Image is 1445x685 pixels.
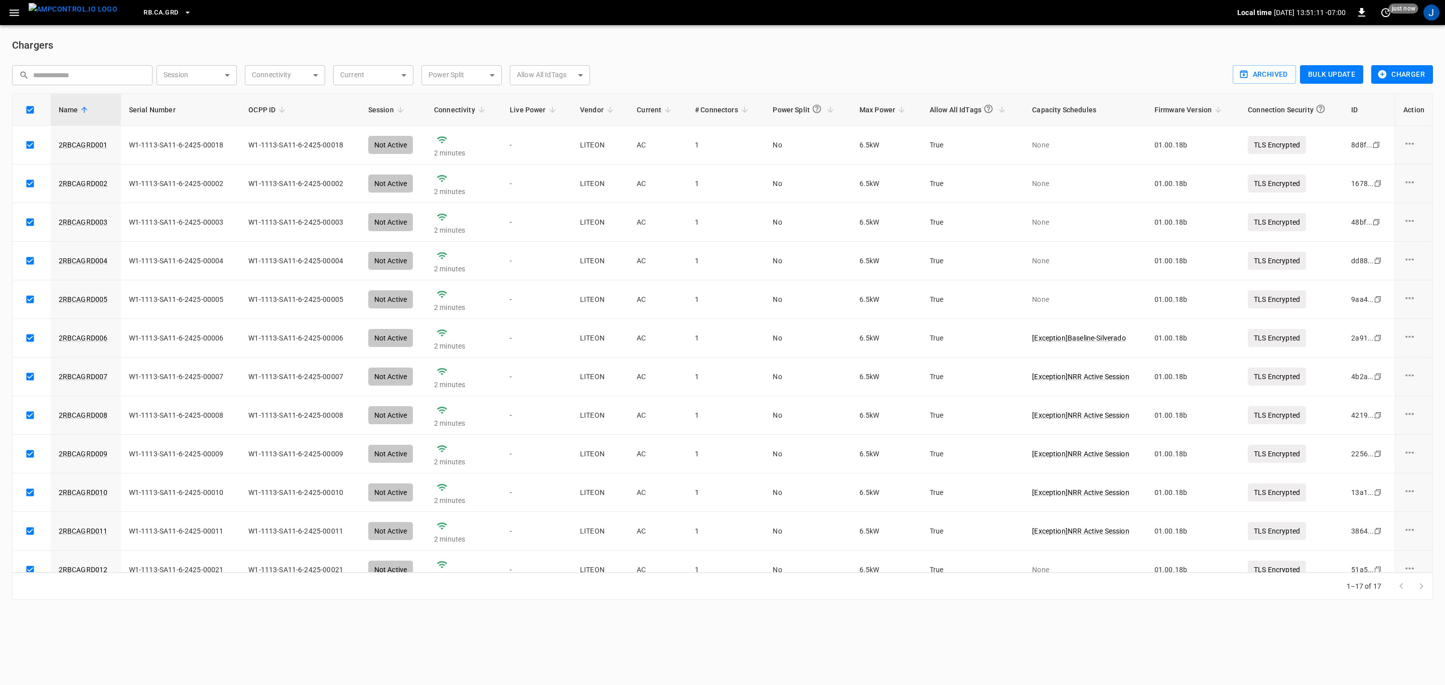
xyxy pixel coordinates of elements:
[572,203,629,242] td: LITEON
[765,126,851,164] td: No
[629,396,687,435] td: AC
[368,368,413,386] div: Not Active
[502,435,572,473] td: -
[1032,217,1138,227] p: None
[121,126,241,164] td: W1-1113-SA11-6-2425-00018
[851,551,922,589] td: 6.5 kW
[1146,512,1240,551] td: 01.00.18b
[922,435,1025,473] td: True
[1373,410,1383,421] div: copy
[851,126,922,164] td: 6.5 kW
[121,164,241,203] td: W1-1113-SA11-6-2425-00002
[368,561,413,579] div: Not Active
[1248,561,1306,579] p: TLS Encrypted
[502,126,572,164] td: -
[1403,369,1424,384] div: charge point options
[59,410,108,420] a: 2RBCAGRD008
[240,358,360,396] td: W1-1113-SA11-6-2425-00007
[1274,8,1346,18] p: [DATE] 13:51:11 -07:00
[1373,255,1383,266] div: copy
[1378,5,1394,21] button: set refresh interval
[765,203,851,242] td: No
[765,358,851,396] td: No
[240,551,360,589] td: W1-1113-SA11-6-2425-00021
[59,372,108,382] a: 2RBCAGRD007
[1403,524,1424,539] div: charge point options
[1403,446,1424,461] div: charge point options
[922,203,1025,242] td: True
[687,280,765,319] td: 1
[851,396,922,435] td: 6.5 kW
[240,203,360,242] td: W1-1113-SA11-6-2425-00003
[1032,410,1138,420] a: [Exception]NRR Active Session
[1032,526,1138,536] p: [ Exception ] NRR Active Session
[687,473,765,512] td: 1
[502,358,572,396] td: -
[1154,104,1225,116] span: Firmware Version
[368,252,413,270] div: Not Active
[240,396,360,435] td: W1-1113-SA11-6-2425-00008
[1032,449,1138,459] a: [Exception]NRR Active Session
[59,487,108,497] a: 2RBCAGRD010
[572,242,629,280] td: LITEON
[1373,371,1383,382] div: copy
[1248,522,1306,540] p: TLS Encrypted
[572,512,629,551] td: LITEON
[59,294,108,304] a: 2RBCAGRD005
[502,551,572,589] td: -
[572,435,629,473] td: LITEON
[695,104,751,116] span: # Connectors
[922,319,1025,358] td: True
[851,435,922,473] td: 6.5 kW
[502,280,572,319] td: -
[121,435,241,473] td: W1-1113-SA11-6-2425-00009
[1248,406,1306,424] p: TLS Encrypted
[502,203,572,242] td: -
[29,3,117,16] img: ampcontrol.io logo
[1351,256,1374,266] div: dd88 ...
[572,396,629,435] td: LITEON
[139,3,195,23] button: RB.CA.GRD
[1032,526,1138,536] a: [Exception]NRR Active Session
[1248,136,1306,154] p: TLS Encrypted
[629,473,687,512] td: AC
[580,104,617,116] span: Vendor
[687,242,765,280] td: 1
[1032,449,1138,459] p: [ Exception ] NRR Active Session
[240,280,360,319] td: W1-1113-SA11-6-2425-00005
[1373,178,1383,189] div: copy
[240,473,360,512] td: W1-1113-SA11-6-2425-00010
[1351,217,1372,227] div: 48bf ...
[1032,487,1138,497] p: [ Exception ] NRR Active Session
[1032,565,1138,575] p: None
[687,358,765,396] td: 1
[1237,8,1272,18] p: Local time
[121,319,241,358] td: W1-1113-SA11-6-2425-00006
[368,213,413,231] div: Not Active
[1403,215,1424,230] div: charge point options
[368,136,413,154] div: Not Active
[572,473,629,512] td: LITEON
[1343,94,1395,126] th: ID
[59,179,108,189] a: 2RBCAGRD002
[637,104,674,116] span: Current
[502,473,572,512] td: -
[121,94,241,126] th: Serial Number
[368,522,413,540] div: Not Active
[629,164,687,203] td: AC
[922,242,1025,280] td: True
[240,164,360,203] td: W1-1113-SA11-6-2425-00002
[434,225,494,235] p: 2 minutes
[502,164,572,203] td: -
[629,126,687,164] td: AC
[629,435,687,473] td: AC
[572,358,629,396] td: LITEON
[572,551,629,589] td: LITEON
[59,526,108,536] a: 2RBCAGRD011
[1403,330,1424,346] div: charge point options
[1389,4,1418,14] span: just now
[765,319,851,358] td: No
[240,126,360,164] td: W1-1113-SA11-6-2425-00018
[1146,164,1240,203] td: 01.00.18b
[368,406,413,424] div: Not Active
